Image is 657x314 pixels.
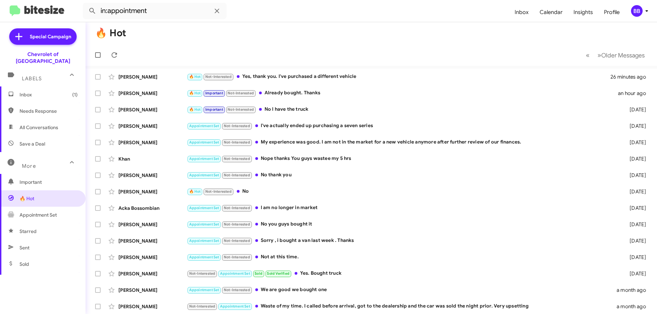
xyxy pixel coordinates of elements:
span: Not-Interested [228,91,254,95]
div: [PERSON_NAME] [118,123,187,129]
a: Profile [598,2,625,22]
div: Yes. Bought truck [187,270,619,277]
span: Not-Interested [224,124,250,128]
div: Khan [118,155,187,162]
span: Appointment Set [189,156,219,161]
div: [DATE] [619,254,652,261]
span: Appointment Set [220,304,250,309]
span: Not-Interested [224,222,250,227]
div: No thank you [187,171,619,179]
div: BB [631,5,643,17]
span: Important [20,179,78,186]
a: Insights [568,2,598,22]
div: [PERSON_NAME] [118,303,187,310]
div: Acka Bossombian [118,205,187,211]
span: Appointment Set [189,255,219,259]
span: Appointment Set [189,288,219,292]
div: No you guys bought it [187,220,619,228]
span: 🔥 Hot [189,189,201,194]
div: [DATE] [619,188,652,195]
span: « [586,51,590,59]
div: [PERSON_NAME] [118,73,187,80]
span: Appointment Set [220,271,250,276]
span: Not-Interested [189,304,216,309]
span: 🔥 Hot [189,107,201,112]
div: 26 minutes ago [610,73,652,80]
span: Appointment Set [189,140,219,145]
div: [DATE] [619,106,652,113]
div: [PERSON_NAME] [118,221,187,228]
div: [PERSON_NAME] [118,188,187,195]
div: a month ago [617,287,652,293]
div: [DATE] [619,205,652,211]
span: More [22,163,36,169]
div: [DATE] [619,221,652,228]
div: [DATE] [619,172,652,179]
span: Not-Interested [205,74,232,79]
div: Waste of my time. I called before arrival, got to the dealership and the car was sold the night p... [187,302,617,310]
span: Inbox [20,91,78,98]
span: Not-Interested [224,156,250,161]
span: Special Campaign [30,33,71,40]
div: No I have the truck [187,106,619,113]
div: [PERSON_NAME] [118,254,187,261]
span: All Conversations [20,124,58,131]
div: [PERSON_NAME] [118,90,187,97]
div: We are good we bought one [187,286,617,294]
span: Important [205,107,223,112]
button: Previous [582,48,594,62]
span: Sold [255,271,262,276]
div: Sorry , i bought a van last week . Thanks [187,237,619,245]
div: [DATE] [619,270,652,277]
button: Next [593,48,649,62]
a: Calendar [534,2,568,22]
div: I've actually ended up purchasing a seven series [187,122,619,130]
span: Not-Interested [224,255,250,259]
span: Sold [20,261,29,268]
span: Appointment Set [189,173,219,177]
span: Not-Interested [189,271,216,276]
span: Save a Deal [20,140,45,147]
h1: 🔥 Hot [95,28,126,39]
span: Older Messages [601,52,645,59]
span: Sold Verified [267,271,289,276]
span: Appointment Set [20,211,57,218]
span: Sent [20,244,29,251]
span: Not-Interested [224,173,250,177]
span: Starred [20,228,37,235]
div: an hour ago [618,90,652,97]
div: Not at this time. [187,253,619,261]
span: 🔥 Hot [189,91,201,95]
div: Yes, thank you. I've purchased a different vehicle [187,73,610,81]
span: Not-Interested [224,238,250,243]
span: Needs Response [20,108,78,114]
span: Not-Interested [224,140,250,145]
a: Inbox [509,2,534,22]
button: BB [625,5,649,17]
span: 🔥 Hot [189,74,201,79]
div: [PERSON_NAME] [118,237,187,244]
span: Labels [22,76,42,82]
div: [DATE] [619,237,652,244]
div: [PERSON_NAME] [118,287,187,293]
span: 🔥 Hot [20,195,34,202]
div: My experience was good. I am not in the market for a new vehicle anymore after further review of ... [187,138,619,146]
div: [PERSON_NAME] [118,139,187,146]
div: I am no longer in market [187,204,619,212]
div: Nope thanks You guys wastee my 5 hrs [187,155,619,163]
span: Not-Interested [205,189,232,194]
div: [PERSON_NAME] [118,106,187,113]
span: (1) [72,91,78,98]
input: Search [83,3,227,19]
span: Important [205,91,223,95]
div: [PERSON_NAME] [118,172,187,179]
span: Not-Interested [224,288,250,292]
span: Appointment Set [189,238,219,243]
div: No [187,188,619,195]
span: Not-Interested [224,206,250,210]
nav: Page navigation example [582,48,649,62]
div: [PERSON_NAME] [118,270,187,277]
